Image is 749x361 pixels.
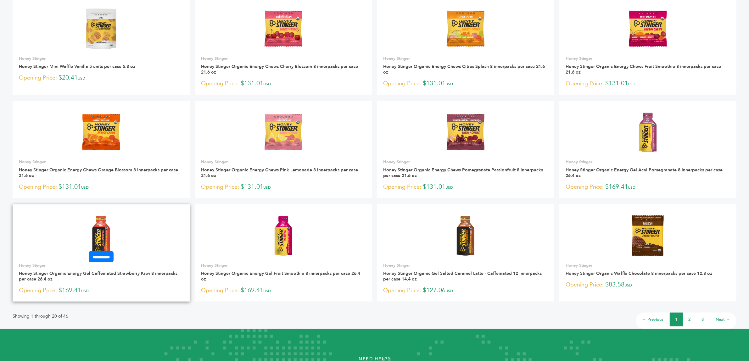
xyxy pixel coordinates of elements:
span: USD [263,81,271,86]
a: Honey Stinger Organic Energy Chews Orange Blossom 8 innerpacks per case 21.6 oz [19,167,178,179]
p: $131.01 [383,79,548,88]
a: ← Previous [642,317,663,322]
p: Honey Stinger [201,159,366,165]
span: Opening Price: [383,183,422,191]
p: $127.06 [383,286,548,295]
img: Honey Stinger Organic Energy Chews Cherry Blossom 8 innerpacks per case 21.6 oz [261,6,306,52]
p: $131.01 [201,79,366,88]
span: USD [263,288,271,293]
span: USD [446,185,453,190]
p: Honey Stinger [566,56,730,61]
a: Honey Stinger Organic Energy Chews Pink Lemonade 8 innerpacks per case 21.6 oz [201,167,358,179]
img: Honey Stinger Mini Waffle Vanilla 5 units per case 5.3 oz [78,6,124,52]
p: $20.41 [19,73,183,83]
span: Opening Price: [201,286,239,295]
p: $83.58 [566,280,730,290]
p: Honey Stinger [201,56,366,61]
p: Honey Stinger [566,263,730,268]
a: Honey Stinger Organic Energy Gel Caffeinated Strawberry Kiwi 8 innerpacks per case 26.4 oz [19,270,177,282]
span: USD [628,185,635,190]
img: Honey Stinger Organic Energy Chews Pomegranate Passionfruit 8 innerpacks per case 21.6 oz [443,109,489,155]
p: $131.01 [566,79,730,88]
span: USD [78,76,85,81]
p: $131.01 [19,182,183,192]
a: Honey Stinger Organic Energy Chews Pomegranate Passionfruit 8 innerpacks per case 21.6 oz [383,167,543,179]
span: Opening Price: [566,183,604,191]
span: Opening Price: [201,183,239,191]
span: Opening Price: [19,183,57,191]
span: USD [81,288,89,293]
a: Honey Stinger Organic Energy Chews Citrus Splash 8 innerpacks per case 21.6 oz [383,64,545,75]
p: Showing 1 through 20 of 46 [13,313,68,320]
img: Honey Stinger Organic Energy Gel Caffeinated Strawberry Kiwi 8 innerpacks per case 26.4 oz [78,213,124,258]
a: 2 [689,317,691,322]
span: Opening Price: [201,79,239,88]
span: USD [81,185,89,190]
p: Honey Stinger [566,159,730,165]
img: Honey Stinger Organic Energy Gel Acai Pomegranate 8 innerpacks per case 26.4 oz [625,109,671,155]
span: Opening Price: [383,79,422,88]
span: USD [263,185,271,190]
img: Honey Stinger Organic Energy Chews Fruit Smoothie 8 innerpacks per case 21.6 oz [625,6,671,52]
a: Next → [716,317,730,322]
img: Honey Stinger Organic Energy Chews Pink Lemonade 8 innerpacks per case 21.6 oz [261,109,306,155]
p: Honey Stinger [201,263,366,268]
a: Honey Stinger Organic Energy Chews Fruit Smoothie 8 innerpacks per case 21.6 oz [566,64,721,75]
span: Opening Price: [383,286,422,295]
a: Honey Stinger Organic Energy Gel Acai Pomegranate 8 innerpacks per case 26.4 oz [566,167,723,179]
p: Honey Stinger [19,56,183,61]
p: Honey Stinger [383,159,548,165]
a: 1 [675,317,678,322]
span: Opening Price: [19,286,57,295]
a: Honey Stinger Mini Waffle Vanilla 5 units per case 5.3 oz [19,64,135,69]
p: Honey Stinger [383,263,548,268]
span: Opening Price: [566,280,604,289]
img: Honey Stinger Organic Energy Gel Fruit Smoothie 8 innerpacks per case 26.4 oz [261,213,306,258]
p: Honey Stinger [19,159,183,165]
span: USD [624,283,632,288]
img: Honey Stinger Organic Waffle Chocolate 8 innerpacks per case 12.8 oz [625,213,671,258]
p: $169.41 [19,286,183,295]
p: $169.41 [566,182,730,192]
span: USD [446,288,453,293]
p: Honey Stinger [383,56,548,61]
p: $169.41 [201,286,366,295]
a: Honey Stinger Organic Waffle Chocolate 8 innerpacks per case 12.8 oz [566,270,712,276]
img: Honey Stinger Organic Energy Chews Orange Blossom 8 innerpacks per case 21.6 oz [78,109,124,155]
p: $131.01 [201,182,366,192]
img: Honey Stinger Organic Gel Salted Caramel Latte - Caffeinated 12 innerpacks per case 14.4 oz [443,213,489,258]
a: Honey Stinger Organic Gel Salted Caramel Latte - Caffeinated 12 innerpacks per case 14.4 oz [383,270,542,282]
span: Opening Price: [19,74,57,82]
a: Honey Stinger Organic Energy Chews Cherry Blossom 8 innerpacks per case 21.6 oz [201,64,358,75]
img: Honey Stinger Organic Energy Chews Citrus Splash 8 innerpacks per case 21.6 oz [443,6,489,52]
p: Honey Stinger [19,263,183,268]
span: Opening Price: [566,79,604,88]
span: USD [628,81,635,86]
a: Honey Stinger Organic Energy Gel Fruit Smoothie 8 innerpacks per case 26.4 oz [201,270,360,282]
a: 3 [702,317,704,322]
span: USD [446,81,453,86]
p: $131.01 [383,182,548,192]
